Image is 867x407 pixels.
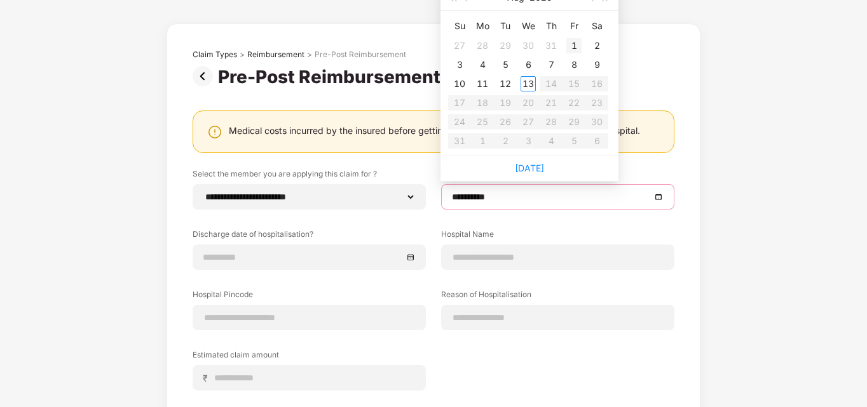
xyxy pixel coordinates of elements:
[585,36,608,55] td: 2025-08-02
[589,38,604,53] div: 2
[566,38,582,53] div: 1
[494,16,517,36] th: Tu
[585,55,608,74] td: 2025-08-09
[521,57,536,72] div: 6
[517,74,540,93] td: 2025-08-13
[540,55,563,74] td: 2025-08-07
[563,36,585,55] td: 2025-08-01
[441,289,674,305] label: Reason of Hospitalisation
[540,36,563,55] td: 2025-07-31
[452,57,467,72] div: 3
[563,55,585,74] td: 2025-08-08
[207,124,222,140] img: svg+xml;base64,PHN2ZyBpZD0iV2FybmluZ18tXzI0eDI0IiBkYXRhLW5hbWU9Ildhcm5pbmcgLSAyNHgyNCIgeG1sbnM9Im...
[521,38,536,53] div: 30
[193,168,426,184] label: Select the member you are applying this claim for ?
[193,66,218,86] img: svg+xml;base64,PHN2ZyBpZD0iUHJldi0zMngzMiIgeG1sbnM9Imh0dHA6Ly93d3cudzMub3JnLzIwMDAvc3ZnIiB3aWR0aD...
[566,57,582,72] div: 8
[498,38,513,53] div: 29
[475,38,490,53] div: 28
[517,55,540,74] td: 2025-08-06
[240,50,245,60] div: >
[229,124,640,137] div: Medical costs incurred by the insured before getting admitted or after discharge from the hospital.
[494,74,517,93] td: 2025-08-12
[540,16,563,36] th: Th
[193,349,426,365] label: Estimated claim amount
[452,38,467,53] div: 27
[494,36,517,55] td: 2025-07-29
[515,163,544,173] a: [DATE]
[471,16,494,36] th: Mo
[193,50,237,60] div: Claim Types
[475,57,490,72] div: 4
[585,16,608,36] th: Sa
[193,289,426,305] label: Hospital Pincode
[589,57,604,72] div: 9
[452,76,467,91] div: 10
[517,36,540,55] td: 2025-07-30
[448,55,471,74] td: 2025-08-03
[307,50,312,60] div: >
[498,57,513,72] div: 5
[471,55,494,74] td: 2025-08-04
[521,76,536,91] div: 13
[203,372,213,384] span: ₹
[475,76,490,91] div: 11
[448,36,471,55] td: 2025-07-27
[494,55,517,74] td: 2025-08-05
[247,50,304,60] div: Reimbursement
[563,16,585,36] th: Fr
[218,66,446,88] div: Pre-Post Reimbursement
[315,50,406,60] div: Pre-Post Reimbursement
[193,229,426,244] label: Discharge date of hospitalisation?
[498,76,513,91] div: 12
[448,16,471,36] th: Su
[517,16,540,36] th: We
[441,229,674,244] label: Hospital Name
[471,74,494,93] td: 2025-08-11
[543,57,559,72] div: 7
[471,36,494,55] td: 2025-07-28
[543,38,559,53] div: 31
[448,74,471,93] td: 2025-08-10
